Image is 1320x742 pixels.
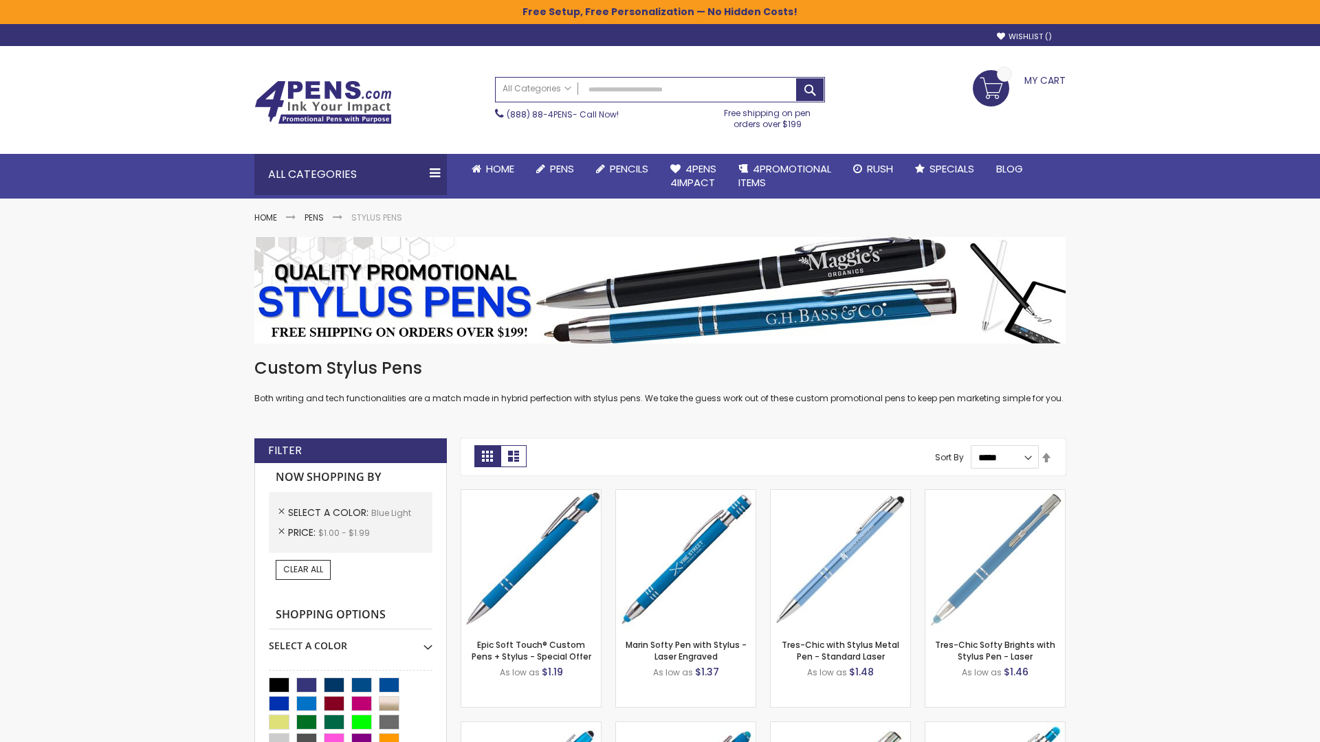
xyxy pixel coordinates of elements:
span: As low as [807,666,847,678]
span: - Call Now! [507,109,619,120]
a: Home [461,154,525,184]
span: Select A Color [288,506,371,519]
img: Tres-Chic with Stylus Metal Pen - Standard Laser-Blue - Light [771,490,910,629]
a: Home [254,212,277,223]
span: Pencils [610,161,648,176]
a: Wishlist [997,32,1052,42]
span: $1.48 [849,665,874,679]
span: As low as [962,666,1002,678]
span: As low as [653,666,693,678]
label: Sort By [935,451,964,463]
a: Tres-Chic Softy Brights with Stylus Pen - Laser-Blue - Light [925,489,1065,501]
strong: Filter [268,443,302,458]
div: Select A Color [269,629,432,653]
a: 4P-MS8B-Blue - Light [461,489,601,501]
span: $1.19 [542,665,563,679]
span: Pens [550,161,574,176]
a: Pencils [585,154,659,184]
span: Rush [867,161,893,176]
img: Marin Softy Pen with Stylus - Laser Engraved-Blue - Light [616,490,756,629]
a: Pens [525,154,585,184]
div: All Categories [254,154,447,195]
a: All Categories [496,78,578,100]
a: Pens [305,212,324,223]
span: As low as [500,666,540,678]
a: 4Pens4impact [659,154,727,199]
h1: Custom Stylus Pens [254,357,1066,379]
img: 4Pens Custom Pens and Promotional Products [254,80,392,124]
a: Ellipse Stylus Pen - Standard Laser-Blue - Light [461,721,601,733]
span: 4Pens 4impact [670,161,716,190]
a: Marin Softy Pen with Stylus - Laser Engraved-Blue - Light [616,489,756,501]
a: Tres-Chic with Stylus Metal Pen - Standard Laser [782,639,899,662]
span: All Categories [503,83,571,94]
div: Both writing and tech functionalities are a match made in hybrid perfection with stylus pens. We ... [254,357,1066,405]
span: 4PROMOTIONAL ITEMS [738,161,831,190]
a: Specials [904,154,985,184]
strong: Shopping Options [269,600,432,630]
span: Blog [996,161,1023,176]
span: Home [486,161,514,176]
span: Price [288,526,318,539]
span: Specials [929,161,974,176]
span: $1.00 - $1.99 [318,527,370,539]
a: Tres-Chic Touch Pen - Standard Laser-Blue - Light [771,721,910,733]
a: Blog [985,154,1034,184]
a: Tres-Chic with Stylus Metal Pen - Standard Laser-Blue - Light [771,489,910,501]
strong: Stylus Pens [351,212,402,223]
strong: Now Shopping by [269,463,432,492]
a: Tres-Chic Softy Brights with Stylus Pen - Laser [935,639,1055,662]
a: Rush [842,154,904,184]
a: Marin Softy Pen with Stylus - Laser Engraved [626,639,747,662]
div: Free shipping on pen orders over $199 [710,102,826,130]
a: Phoenix Softy Brights with Stylus Pen - Laser-Blue - Light [925,721,1065,733]
img: Stylus Pens [254,237,1066,344]
strong: Grid [474,445,500,467]
span: Blue Light [371,507,411,519]
span: Clear All [283,563,323,575]
a: Epic Soft Touch® Custom Pens + Stylus - Special Offer [472,639,591,662]
a: 4PROMOTIONALITEMS [727,154,842,199]
a: (888) 88-4PENS [507,109,573,120]
a: Clear All [276,560,331,579]
img: 4P-MS8B-Blue - Light [461,490,601,629]
span: $1.46 [1004,665,1028,679]
img: Tres-Chic Softy Brights with Stylus Pen - Laser-Blue - Light [925,490,1065,629]
span: $1.37 [695,665,719,679]
a: Ellipse Softy Brights with Stylus Pen - Laser-Blue - Light [616,721,756,733]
